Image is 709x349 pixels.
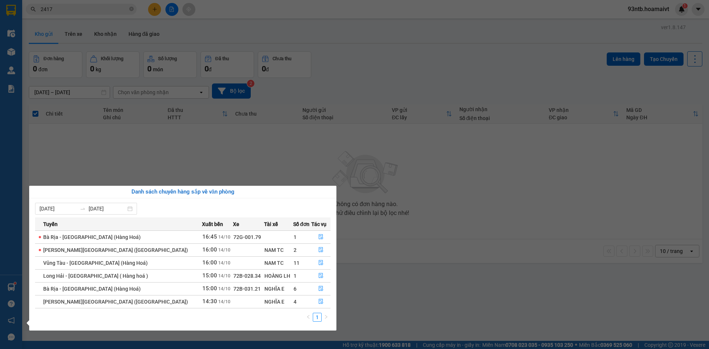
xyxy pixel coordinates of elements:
span: Số đơn [293,220,310,228]
span: file-done [318,273,323,279]
span: 2 [294,247,297,253]
input: Từ ngày [40,205,77,213]
span: left [306,315,311,319]
button: file-done [312,270,330,282]
div: NGHĨA E [264,298,292,306]
span: 14:30 [202,298,217,305]
span: 14/10 [218,235,230,240]
div: Danh sách chuyến hàng sắp về văn phòng [35,188,330,196]
span: to [80,206,86,212]
span: 14/10 [218,299,230,304]
a: 1 [313,313,321,321]
span: [PERSON_NAME][GEOGRAPHIC_DATA] ([GEOGRAPHIC_DATA]) [43,299,188,305]
span: 72B-031.21 [233,286,261,292]
li: 1 [313,313,322,322]
span: swap-right [80,206,86,212]
span: 14/10 [218,247,230,253]
span: 14/10 [218,286,230,291]
span: 1 [294,273,297,279]
span: Long Hải - [GEOGRAPHIC_DATA] ( Hàng hoá ) [43,273,148,279]
button: left [304,313,313,322]
span: Tác vụ [311,220,326,228]
span: 15:00 [202,285,217,292]
span: 72G-001.79 [233,234,261,240]
span: Bà Rịa - [GEOGRAPHIC_DATA] (Hàng Hoá) [43,234,141,240]
span: file-done [318,286,323,292]
span: 72B-028.34 [233,273,261,279]
span: 11 [294,260,299,266]
button: file-done [312,296,330,308]
span: [PERSON_NAME][GEOGRAPHIC_DATA] ([GEOGRAPHIC_DATA]) [43,247,188,253]
span: 15:00 [202,272,217,279]
span: 16:45 [202,233,217,240]
button: file-done [312,231,330,243]
span: Tuyến [43,220,58,228]
li: Next Page [322,313,330,322]
span: file-done [318,247,323,253]
button: file-done [312,283,330,295]
span: Xe [233,220,239,228]
span: file-done [318,260,323,266]
span: 16:00 [202,259,217,266]
span: file-done [318,234,323,240]
span: 4 [294,299,297,305]
span: file-done [318,299,323,305]
div: NGHĨA E [264,285,292,293]
span: Tài xế [264,220,278,228]
div: HOÀNG LH [264,272,292,280]
div: NAM TC [264,259,292,267]
span: 6 [294,286,297,292]
span: 1 [294,234,297,240]
li: Previous Page [304,313,313,322]
span: 14/10 [218,260,230,266]
div: NAM TC [264,246,292,254]
input: Đến ngày [89,205,126,213]
span: Vũng Tàu - [GEOGRAPHIC_DATA] (Hàng Hoá) [43,260,148,266]
button: right [322,313,330,322]
button: file-done [312,257,330,269]
span: Xuất bến [202,220,223,228]
span: 16:00 [202,246,217,253]
span: right [324,315,328,319]
span: 14/10 [218,273,230,278]
span: Bà Rịa - [GEOGRAPHIC_DATA] (Hàng Hoá) [43,286,141,292]
button: file-done [312,244,330,256]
